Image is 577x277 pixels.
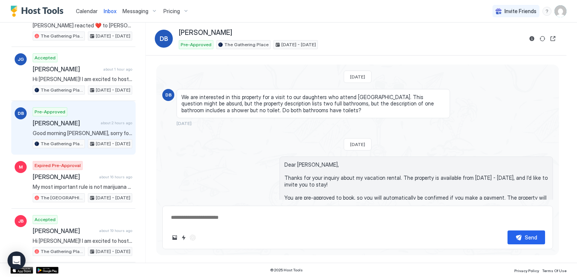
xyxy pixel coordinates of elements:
[33,173,96,181] span: [PERSON_NAME]
[181,94,445,114] span: We are interested in this property for a visit to our daughters who attend [GEOGRAPHIC_DATA]. Thi...
[18,110,24,117] span: DB
[103,67,132,72] span: about 1 hour ago
[11,267,33,274] a: App Store
[104,8,116,14] span: Inbox
[41,33,83,39] span: The Gathering Place
[179,29,232,37] span: [PERSON_NAME]
[33,22,132,29] span: [PERSON_NAME] reacted ❤️ to [PERSON_NAME]’s message "Thankyou"
[554,5,566,17] div: User profile
[99,175,132,179] span: about 16 hours ago
[542,268,566,273] span: Terms Of Use
[35,108,65,115] span: Pre-Approved
[33,119,98,127] span: [PERSON_NAME]
[514,266,539,274] a: Privacy Policy
[99,228,132,233] span: about 19 hours ago
[514,268,539,273] span: Privacy Policy
[101,120,132,125] span: about 2 hours ago
[270,268,303,272] span: © 2025 Host Tools
[96,33,130,39] span: [DATE] - [DATE]
[542,7,551,16] div: menu
[33,227,96,235] span: [PERSON_NAME]
[181,41,211,48] span: Pre-Approved
[284,161,548,240] span: Dear [PERSON_NAME], Thanks for your inquiry about my vacation rental. The property is available f...
[41,140,83,147] span: The Gathering Place
[508,230,545,244] button: Send
[224,41,269,48] span: The Gathering Place
[8,251,26,269] div: Open Intercom Messenger
[104,7,116,15] a: Inbox
[33,184,132,190] span: My most important rule is not marijuana or Tabasco smoke in the home. Other than that, it’s just ...
[548,34,557,43] button: Open reservation
[96,248,130,255] span: [DATE] - [DATE]
[35,216,56,223] span: Accepted
[41,87,83,93] span: The Gathering Place
[538,34,547,43] button: Sync reservation
[160,34,168,43] span: DB
[35,162,81,169] span: Expired Pre-Approval
[96,140,130,147] span: [DATE] - [DATE]
[527,34,536,43] button: Reservation information
[281,41,316,48] span: [DATE] - [DATE]
[350,74,365,80] span: [DATE]
[96,87,130,93] span: [DATE] - [DATE]
[163,8,180,15] span: Pricing
[76,7,98,15] a: Calendar
[350,142,365,147] span: [DATE]
[542,266,566,274] a: Terms Of Use
[170,233,179,242] button: Upload image
[96,194,130,201] span: [DATE] - [DATE]
[35,54,56,61] span: Accepted
[76,8,98,14] span: Calendar
[33,238,132,244] span: Hi [PERSON_NAME]! I am excited to host you at The Gathering Place! LOCATION: [STREET_ADDRESS] KEY...
[165,92,172,98] span: DB
[33,76,132,83] span: Hi [PERSON_NAME]! I am excited to host you at The Gathering Place! LOCATION: [STREET_ADDRESS] KEY...
[33,130,132,137] span: Good morning [PERSON_NAME], sorry for the delayed response. Yes both bathrooms have toilets.
[177,120,192,126] span: [DATE]
[504,8,536,15] span: Invite Friends
[36,267,59,274] a: Google Play Store
[18,56,24,63] span: JG
[41,194,83,201] span: The [GEOGRAPHIC_DATA]
[179,233,188,242] button: Quick reply
[41,248,83,255] span: The Gathering Place
[122,8,148,15] span: Messaging
[19,164,23,170] span: M
[18,218,24,224] span: JB
[33,65,100,73] span: [PERSON_NAME]
[525,233,537,241] div: Send
[11,6,67,17] a: Host Tools Logo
